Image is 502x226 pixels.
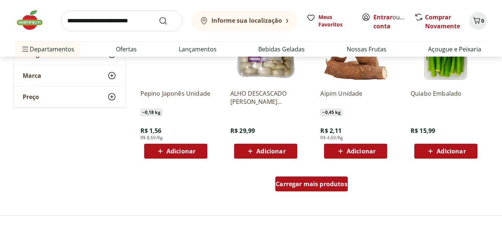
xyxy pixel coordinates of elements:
[347,148,376,154] span: Adicionar
[140,135,163,141] span: R$ 8,69/Kg
[23,72,41,79] span: Marca
[166,148,195,154] span: Adicionar
[256,148,285,154] span: Adicionar
[159,16,176,25] button: Submit Search
[320,135,343,141] span: R$ 4,69/Kg
[140,89,211,106] a: Pepino Japonês Unidade
[230,89,301,106] a: ALHO DESCASCADO [PERSON_NAME] SELECIONADO 300G
[230,127,255,135] span: R$ 29,99
[324,144,387,159] button: Adicionar
[276,181,347,187] span: Carregar mais produtos
[481,17,484,24] span: 0
[411,89,481,106] a: Quiabo Embalado
[14,86,125,107] button: Preço
[191,10,298,31] button: Informe sua localização
[425,13,460,30] a: Comprar Novamente
[347,45,386,54] a: Nossas Frutas
[411,127,435,135] span: R$ 15,99
[211,16,282,25] b: Informe sua localização
[116,45,137,54] a: Ofertas
[140,109,162,116] span: ~ 0,18 kg
[469,12,487,30] button: Carrinho
[23,93,39,101] span: Preço
[373,13,407,31] span: ou
[414,144,477,159] button: Adicionar
[320,89,391,106] a: Aipim Unidade
[320,109,342,116] span: ~ 0,45 kg
[373,13,392,21] a: Entrar
[15,9,52,31] img: Hortifruti
[307,13,353,28] a: Meus Favoritos
[318,13,353,28] span: Meus Favoritos
[140,127,162,135] span: R$ 1,56
[21,40,30,58] button: Menu
[428,45,481,54] a: Açougue e Peixaria
[258,45,305,54] a: Bebidas Geladas
[14,65,125,86] button: Marca
[320,127,341,135] span: R$ 2,11
[373,13,414,30] a: Criar conta
[61,10,182,31] input: search
[234,144,297,159] button: Adicionar
[21,40,74,58] span: Departamentos
[437,148,466,154] span: Adicionar
[275,176,348,194] a: Carregar mais produtos
[144,144,207,159] button: Adicionar
[179,45,217,54] a: Lançamentos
